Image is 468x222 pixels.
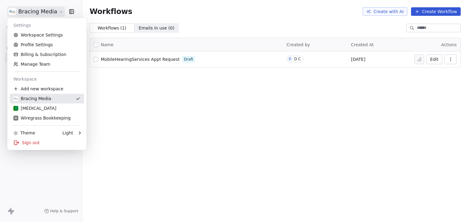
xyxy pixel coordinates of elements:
div: Add new workspace [10,84,84,94]
div: [MEDICAL_DATA] [13,105,56,111]
a: Manage Team [10,59,84,69]
a: Workspace Settings [10,30,84,40]
div: Bracing Media [13,95,51,102]
img: mobile-hearing-services.png [13,106,18,111]
div: Wiregrass Bookkeeping [13,115,71,121]
div: Sign out [10,138,84,147]
span: W [14,116,17,120]
div: Light [62,130,73,136]
div: Workspace [10,74,84,84]
img: bracingmedia.png [13,96,18,101]
div: Settings [10,20,84,30]
a: Billing & Subscription [10,50,84,59]
div: Theme [13,130,35,136]
a: Profile Settings [10,40,84,50]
